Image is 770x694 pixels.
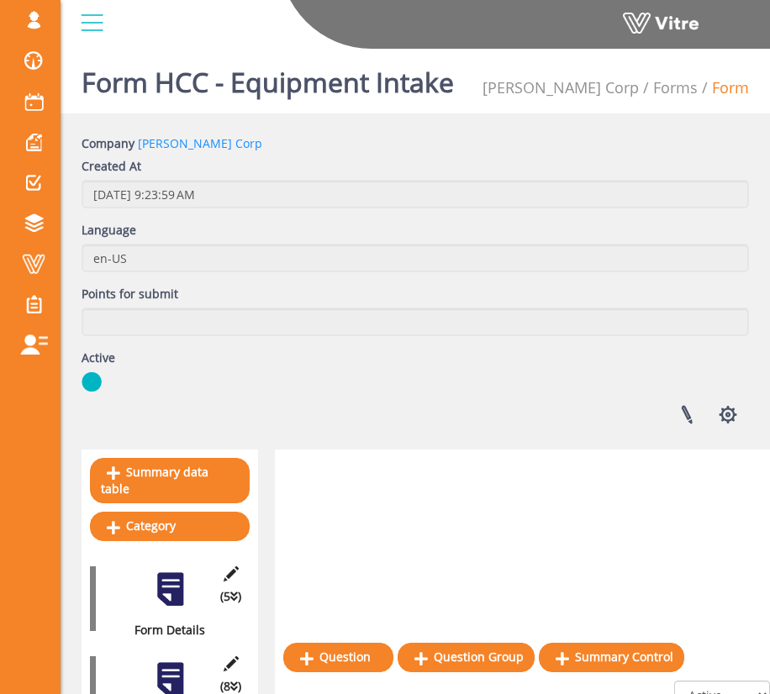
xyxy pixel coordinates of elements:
[82,349,115,367] label: Active
[539,643,684,671] a: Summary Control
[138,135,262,151] a: [PERSON_NAME] Corp
[283,643,393,671] a: Question
[90,512,250,540] a: Category
[82,371,102,392] img: yes
[82,42,454,113] h1: Form HCC - Equipment Intake
[82,134,134,153] label: Company
[398,643,535,671] a: Question Group
[82,285,178,303] label: Points for submit
[90,458,250,503] a: Summary data table
[698,76,749,99] li: Form
[90,621,237,639] div: Form Details
[220,587,241,606] span: (5 )
[82,221,136,239] label: Language
[653,77,698,97] a: Forms
[483,77,639,97] span: 210
[82,157,141,176] label: Created At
